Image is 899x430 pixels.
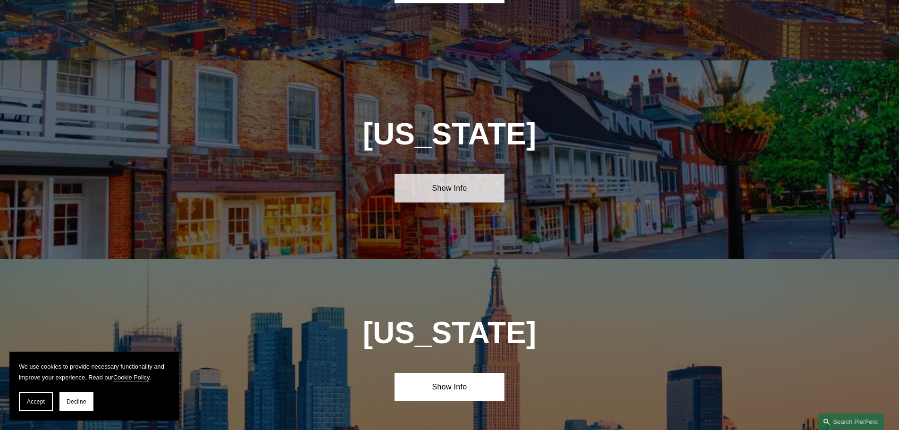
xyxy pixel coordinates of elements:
h1: [US_STATE] [312,316,587,350]
h1: [US_STATE] [312,117,587,152]
button: Decline [59,392,93,411]
span: Decline [67,398,86,405]
span: Accept [27,398,45,405]
a: Show Info [395,174,504,202]
p: We use cookies to provide necessary functionality and improve your experience. Read our . [19,361,170,383]
section: Cookie banner [9,352,179,421]
button: Accept [19,392,53,411]
a: Show Info [395,373,504,401]
a: Search this site [818,413,884,430]
a: Cookie Policy [113,374,150,381]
